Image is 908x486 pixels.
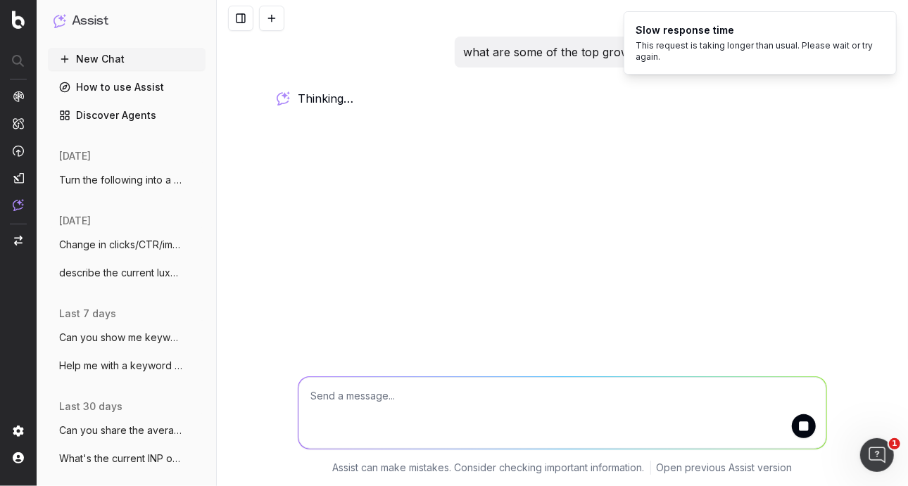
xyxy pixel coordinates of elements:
button: Turn the following into a story on the g [48,169,206,191]
span: [DATE] [59,149,91,163]
span: last 7 days [59,307,116,321]
img: My account [13,452,24,463]
h1: Assist [72,11,108,31]
p: Assist can make mistakes. Consider checking important information. [333,461,645,475]
span: [DATE] [59,214,91,228]
button: Can you show me keywords that have [PERSON_NAME] [48,326,206,349]
img: Analytics [13,91,24,102]
span: 1 [889,438,900,449]
button: New Chat [48,48,206,70]
img: Activation [13,145,24,157]
button: Change in clicks/CTR/impressions over la [48,234,206,256]
button: Can you share the average click and CTR [48,419,206,442]
span: describe the current luxury jewelry mark [59,266,183,280]
span: Change in clicks/CTR/impressions over la [59,238,183,252]
span: What's the current INP of the site? [59,452,183,466]
img: Botify logo [12,11,25,29]
iframe: Intercom live chat [860,438,894,472]
a: Open previous Assist version [657,461,793,475]
p: what are some of the top growing luxury jewelry trends for 2026? [463,42,819,62]
button: describe the current luxury jewelry mark [48,262,206,284]
span: Turn the following into a story on the g [59,173,183,187]
img: Studio [13,172,24,184]
img: Intelligence [13,117,24,129]
span: Can you share the average click and CTR [59,423,183,437]
span: Help me with a keyword strategy to rank [59,359,183,373]
a: Discover Agents [48,104,206,127]
div: Slow response time [636,23,874,37]
a: How to use Assist [48,76,206,98]
span: last 30 days [59,399,122,414]
img: Botify assist logo [277,91,290,105]
img: Setting [13,426,24,437]
button: Help me with a keyword strategy to rank [48,354,206,377]
span: Can you show me keywords that have [PERSON_NAME] [59,331,183,345]
img: Switch project [14,236,23,245]
button: Assist [53,11,200,31]
img: Assist [53,14,66,27]
button: What's the current INP of the site? [48,447,206,470]
img: Assist [13,199,24,211]
div: This request is taking longer than usual. Please wait or try again. [636,40,874,63]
